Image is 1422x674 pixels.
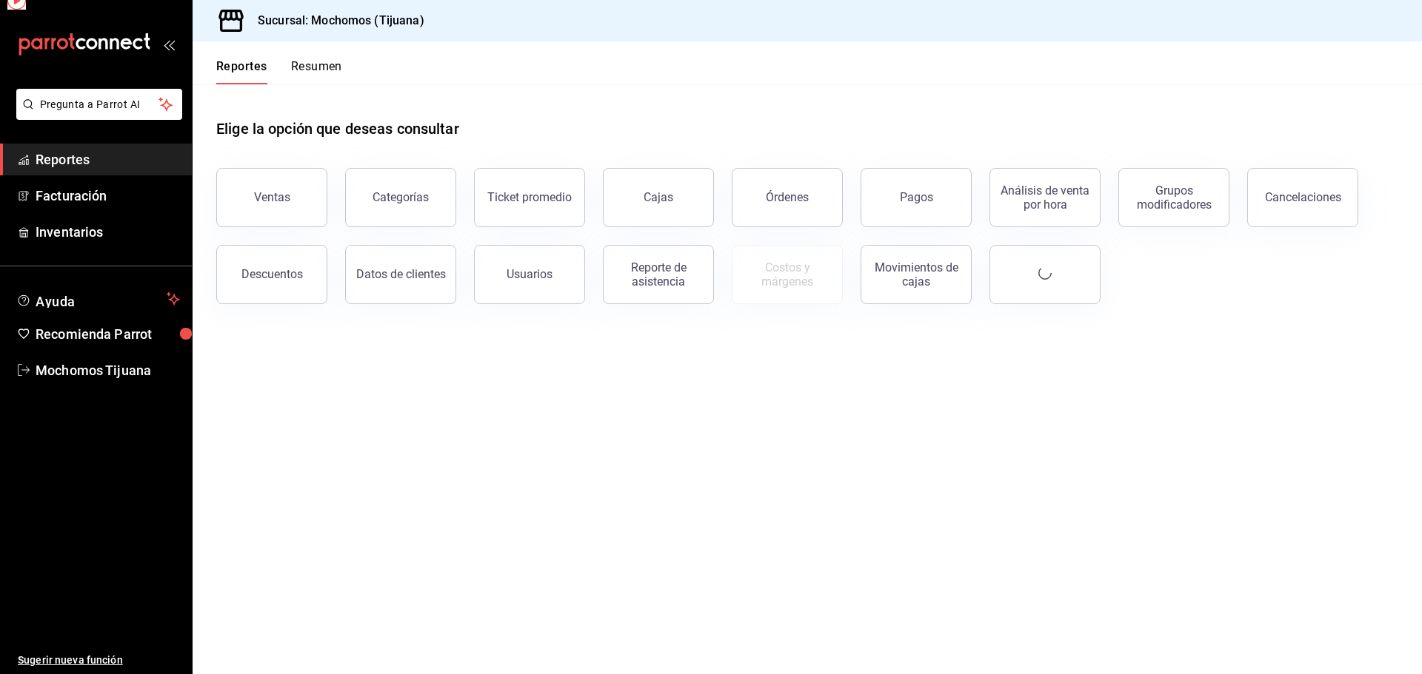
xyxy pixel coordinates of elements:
[732,245,843,304] button: Contrata inventarios para ver este reporte
[1118,168,1229,227] button: Grupos modificadores
[1265,190,1341,204] div: Cancelaciones
[999,183,1091,212] div: Análisis de venta por hora
[487,190,572,204] div: Ticket promedio
[900,190,933,204] div: Pagos
[36,290,161,308] span: Ayuda
[241,267,303,281] div: Descuentos
[36,324,180,344] span: Recomienda Parrot
[766,190,809,204] div: Órdenes
[246,12,424,30] h3: Sucursal: Mochomos (Tijuana)
[36,360,180,380] span: Mochomos Tijuana
[163,38,175,50] button: open_drawer_menu
[373,190,429,204] div: Categorías
[861,245,972,304] button: Movimientos de cajas
[356,267,446,281] div: Datos de clientes
[612,260,704,289] div: Reporte de asistencia
[1247,168,1358,227] button: Cancelaciones
[216,59,342,84] div: navigation tabs
[36,222,180,242] span: Inventarios
[36,186,180,206] span: Facturación
[732,168,843,227] button: Órdenes
[18,653,180,668] span: Sugerir nueva función
[861,168,972,227] button: Pagos
[10,107,182,123] a: Pregunta a Parrot AI
[216,118,459,140] h1: Elige la opción que deseas consultar
[474,245,585,304] button: Usuarios
[291,59,342,84] button: Resumen
[507,267,553,281] div: Usuarios
[254,190,290,204] div: Ventas
[345,168,456,227] button: Categorías
[1128,183,1220,212] div: Grupos modificadores
[216,59,267,84] button: Reportes
[474,168,585,227] button: Ticket promedio
[216,168,327,227] button: Ventas
[40,97,159,112] span: Pregunta a Parrot AI
[216,245,327,304] button: Descuentos
[989,168,1101,227] button: Análisis de venta por hora
[16,89,182,120] button: Pregunta a Parrot AI
[741,260,833,289] div: Costos y márgenes
[345,245,456,304] button: Datos de clientes
[603,245,714,304] button: Reporte de asistencia
[36,149,180,169] span: Reportes
[870,260,962,289] div: Movimientos de cajas
[603,168,714,227] a: Cajas
[644,189,674,206] div: Cajas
